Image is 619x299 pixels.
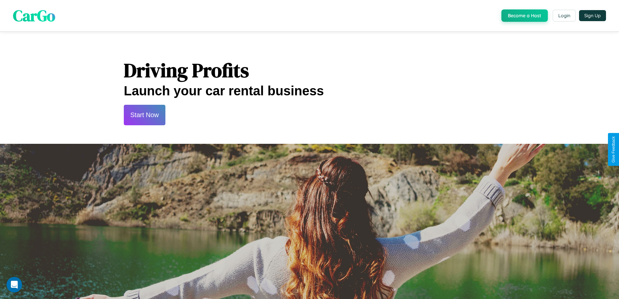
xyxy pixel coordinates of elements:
button: Become a Host [501,9,548,22]
button: Start Now [124,105,165,125]
iframe: Intercom live chat [6,277,22,292]
button: Sign Up [579,10,606,21]
div: Give Feedback [611,136,616,163]
h1: Driving Profits [124,57,495,84]
h2: Launch your car rental business [124,84,495,98]
button: Login [553,10,576,21]
span: CarGo [13,5,55,26]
